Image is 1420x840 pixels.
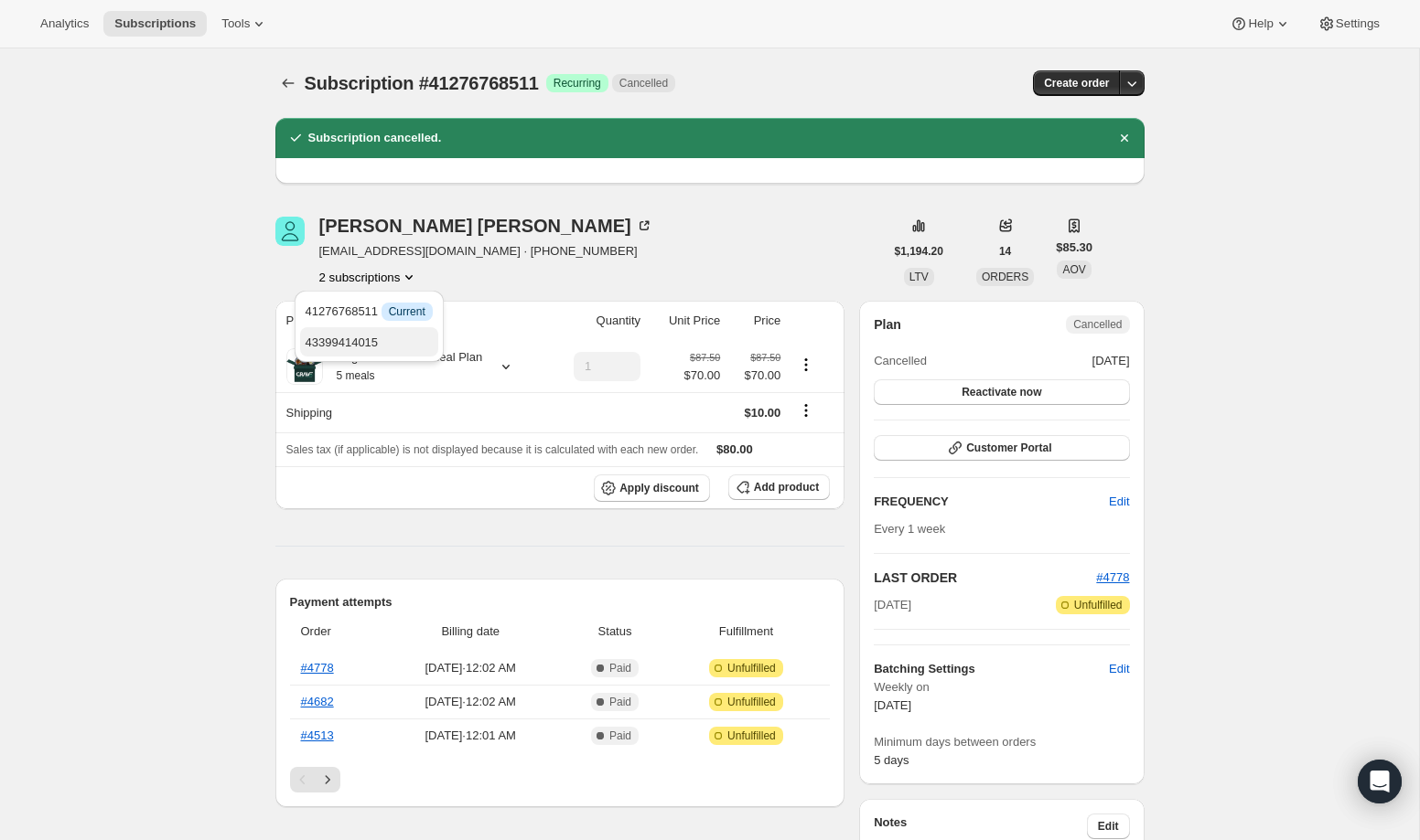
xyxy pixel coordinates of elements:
[745,406,781,420] span: $10.00
[727,695,776,709] span: Unfulfilled
[909,271,929,283] span: LTV
[999,244,1011,259] span: 14
[1358,760,1402,803] div: Open Intercom Messenger
[754,480,819,494] span: Add product
[114,16,196,31] span: Subscriptions
[609,661,631,675] span: Paid
[286,348,323,385] img: product img
[40,16,89,31] span: Analytics
[594,474,710,502] button: Apply discount
[1109,660,1129,678] span: Edit
[567,622,662,641] span: Status
[791,355,821,375] button: Product actions
[750,352,780,363] small: $87.50
[1062,263,1085,276] span: AOV
[1109,493,1129,511] span: Edit
[884,239,954,264] button: $1,194.20
[874,753,909,767] span: 5 days
[727,661,776,675] span: Unfulfilled
[319,242,653,261] span: [EMAIL_ADDRESS][DOMAIN_NAME] · [PHONE_NUMBER]
[547,301,646,341] th: Quantity
[1087,813,1130,839] button: Edit
[874,379,1129,405] button: Reactivate now
[874,678,1129,696] span: Weekly on
[1044,76,1109,90] span: Create order
[1073,317,1122,332] span: Cancelled
[275,217,305,246] span: Marissa Cronce
[895,244,943,259] span: $1,194.20
[29,11,100,37] button: Analytics
[306,304,433,318] span: 41276768511
[275,70,301,96] button: Subscriptions
[210,11,279,37] button: Tools
[301,728,334,742] a: #4513
[290,611,379,652] th: Order
[619,481,699,495] span: Apply discount
[1098,487,1140,516] button: Edit
[1074,598,1123,612] span: Unfulfilled
[301,695,334,708] a: #4682
[874,660,1109,678] h6: Batching Settings
[1033,70,1120,96] button: Create order
[319,268,419,286] button: Product actions
[384,727,557,745] span: [DATE] · 12:01 AM
[683,367,720,385] span: $70.00
[690,352,720,363] small: $87.50
[1219,11,1302,37] button: Help
[290,767,831,792] nav: Pagination
[728,474,830,500] button: Add product
[874,352,927,370] span: Cancelled
[305,73,539,93] span: Subscription #41276768511
[1248,16,1273,31] span: Help
[1092,352,1130,370] span: [DATE]
[874,435,1129,461] button: Customer Portal
[275,392,547,432] th: Shipping
[988,239,1022,264] button: 14
[389,304,425,319] span: Current
[315,767,340,792] button: Next
[609,728,631,743] span: Paid
[874,813,1087,839] h3: Notes
[874,569,1096,587] h2: LAST ORDER
[384,693,557,711] span: [DATE] · 12:02 AM
[290,593,831,611] h2: Payment attempts
[384,622,557,641] span: Billing date
[1096,570,1129,584] a: #4778
[554,76,601,90] span: Recurring
[874,522,945,536] span: Every 1 week
[275,301,547,341] th: Product
[716,442,753,456] span: $80.00
[962,385,1041,399] span: Reactivate now
[619,76,668,90] span: Cancelled
[319,217,653,235] div: [PERSON_NAME] [PERSON_NAME]
[731,367,780,385] span: $70.00
[874,315,901,334] h2: Plan
[646,301,726,341] th: Unit Price
[300,327,438,356] button: 43399414015
[308,129,442,147] h2: Subscription cancelled.
[1056,239,1092,257] span: $85.30
[1098,654,1140,684] button: Edit
[874,698,911,712] span: [DATE]
[609,695,631,709] span: Paid
[874,733,1129,751] span: Minimum days between orders
[301,661,334,675] a: #4778
[1336,16,1380,31] span: Settings
[727,728,776,743] span: Unfulfilled
[982,271,1028,283] span: ORDERS
[791,400,821,420] button: Shipping actions
[874,493,1109,511] h2: FREQUENCY
[673,622,820,641] span: Fulfillment
[221,16,250,31] span: Tools
[726,301,786,341] th: Price
[874,596,911,614] span: [DATE]
[103,11,207,37] button: Subscriptions
[1112,125,1137,151] button: Dismiss notification
[1098,819,1119,834] span: Edit
[300,296,438,325] button: 41276768511 InfoCurrent
[1096,569,1129,587] button: #4778
[1307,11,1391,37] button: Settings
[306,335,379,349] span: 43399414015
[286,443,699,456] span: Sales tax (if applicable) is not displayed because it is calculated with each new order.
